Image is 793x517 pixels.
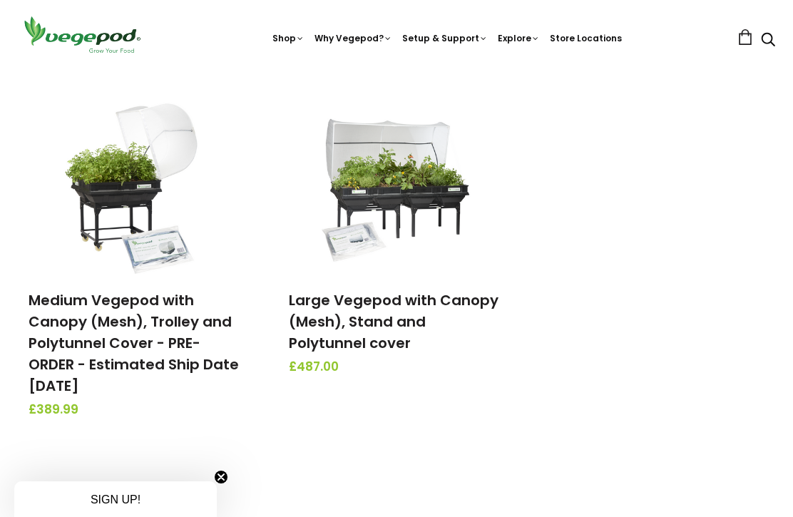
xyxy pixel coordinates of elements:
div: SIGN UP!Close teaser [14,481,217,517]
a: Store Locations [550,32,622,44]
span: £389.99 [29,401,245,419]
span: SIGN UP! [91,493,140,506]
span: £487.00 [289,358,505,377]
a: Shop [272,32,305,44]
a: Medium Vegepod with Canopy (Mesh), Trolley and Polytunnel Cover - PRE-ORDER - Estimated Ship Date... [29,290,239,396]
a: Explore [498,32,540,44]
button: Close teaser [214,470,228,484]
img: Medium Vegepod with Canopy (Mesh), Trolley and Polytunnel Cover - PRE-ORDER - Estimated Ship Date... [61,96,211,274]
img: Large Vegepod with Canopy (Mesh), Stand and Polytunnel cover [322,96,471,274]
a: Search [761,34,775,48]
a: Setup & Support [402,32,488,44]
a: Large Vegepod with Canopy (Mesh), Stand and Polytunnel cover [289,290,498,353]
a: Why Vegepod? [314,32,392,44]
img: Vegepod [18,14,146,55]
